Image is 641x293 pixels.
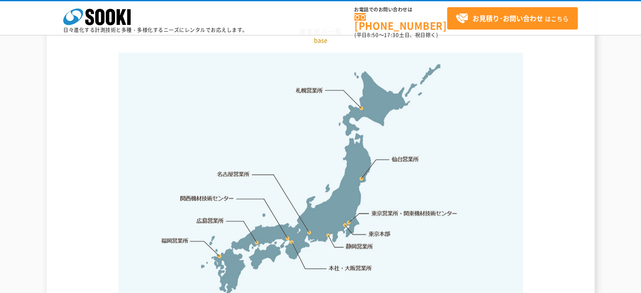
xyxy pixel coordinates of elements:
a: 福岡営業所 [161,237,188,245]
span: 17:30 [384,31,399,39]
a: 本社・大阪営業所 [328,264,372,272]
span: 8:50 [367,31,379,39]
span: お電話でのお問い合わせは [354,7,447,12]
a: 広島営業所 [197,216,224,225]
a: 東京本部 [369,230,391,239]
p: base [74,36,567,45]
a: お見積り･お問い合わせはこちら [447,7,578,30]
span: (平日 ～ 土日、祝日除く) [354,31,438,39]
a: 仙台営業所 [392,155,419,164]
a: 静岡営業所 [346,242,373,251]
a: 札幌営業所 [296,86,323,94]
strong: お見積り･お問い合わせ [472,13,543,23]
a: [PHONE_NUMBER] [354,13,447,30]
p: 日々進化する計測技術と多種・多様化するニーズにレンタルでお応えします。 [63,27,248,32]
a: 東京営業所・関東機材技術センター [372,209,458,218]
a: 名古屋営業所 [217,170,250,179]
a: 関西機材技術センター [180,194,234,203]
span: はこちら [456,12,569,25]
